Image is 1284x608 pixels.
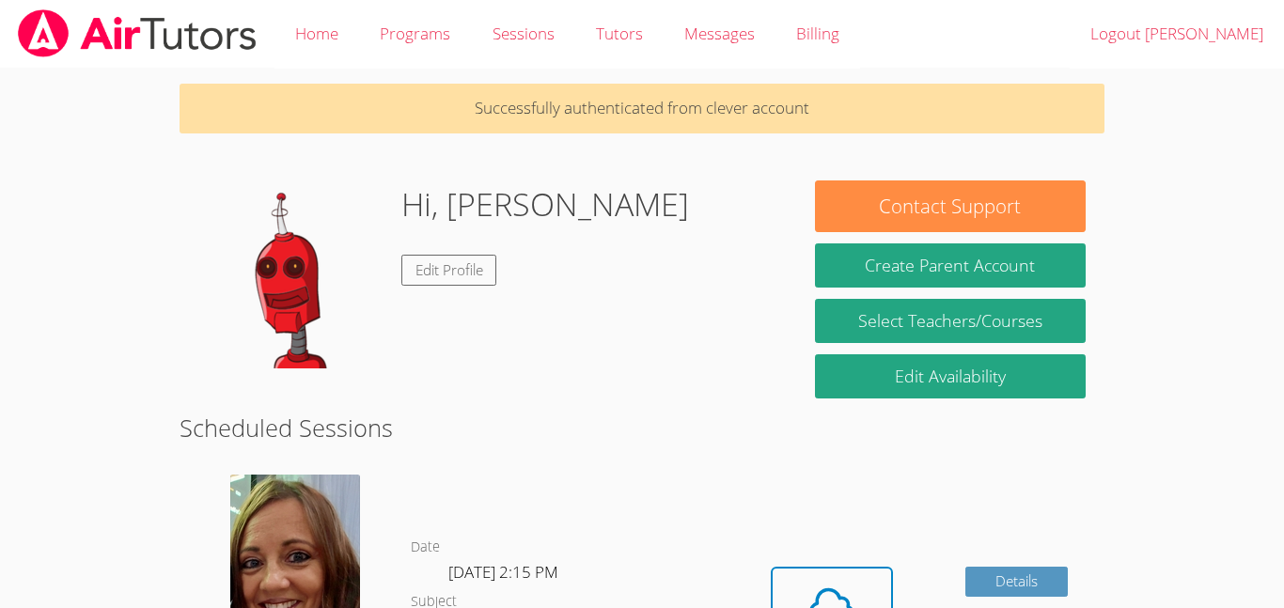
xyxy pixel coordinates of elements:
[965,567,1069,598] a: Details
[16,9,258,57] img: airtutors_banner-c4298cdbf04f3fff15de1276eac7730deb9818008684d7c2e4769d2f7ddbe033.png
[180,410,1104,445] h2: Scheduled Sessions
[180,84,1104,133] p: Successfully authenticated from clever account
[401,255,497,286] a: Edit Profile
[401,180,689,228] h1: Hi, [PERSON_NAME]
[815,243,1086,288] button: Create Parent Account
[815,299,1086,343] a: Select Teachers/Courses
[684,23,755,44] span: Messages
[448,561,558,583] span: [DATE] 2:15 PM
[198,180,386,368] img: default.png
[815,180,1086,232] button: Contact Support
[411,536,440,559] dt: Date
[815,354,1086,398] a: Edit Availability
